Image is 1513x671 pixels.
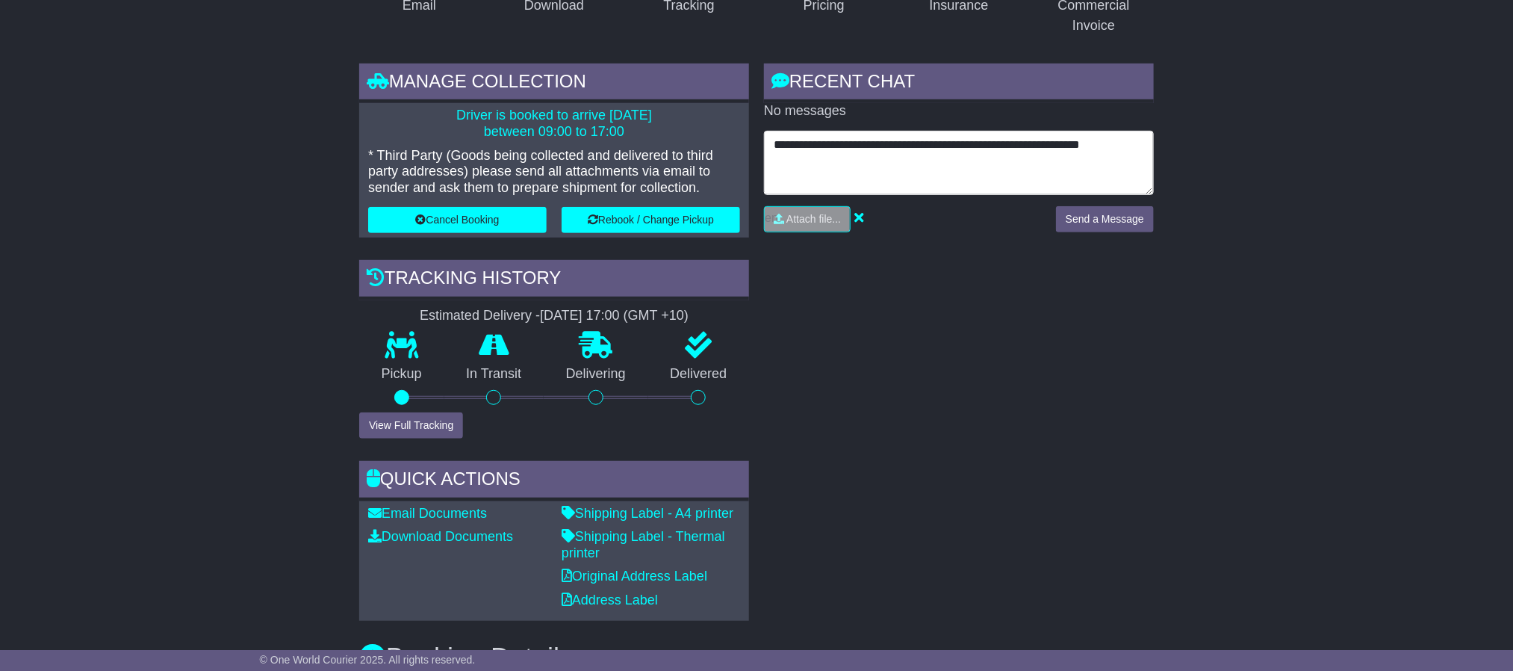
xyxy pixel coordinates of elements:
[359,366,444,383] p: Pickup
[368,108,740,140] p: Driver is booked to arrive [DATE] between 09:00 to 17:00
[260,654,476,666] span: © One World Courier 2025. All rights reserved.
[648,366,750,383] p: Delivered
[764,64,1154,104] div: RECENT CHAT
[562,529,725,560] a: Shipping Label - Thermal printer
[368,148,740,197] p: * Third Party (Goods being collected and delivered to third party addresses) please send all atta...
[368,506,487,521] a: Email Documents
[544,366,648,383] p: Delivering
[540,308,689,324] div: [DATE] 17:00 (GMT +10)
[359,308,749,324] div: Estimated Delivery -
[562,207,740,233] button: Rebook / Change Pickup
[368,207,547,233] button: Cancel Booking
[1056,206,1154,232] button: Send a Message
[562,593,658,607] a: Address Label
[368,529,513,544] a: Download Documents
[764,103,1154,120] p: No messages
[562,569,707,584] a: Original Address Label
[359,461,749,501] div: Quick Actions
[359,412,463,439] button: View Full Tracking
[444,366,544,383] p: In Transit
[359,64,749,104] div: Manage collection
[359,260,749,300] div: Tracking history
[562,506,733,521] a: Shipping Label - A4 printer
